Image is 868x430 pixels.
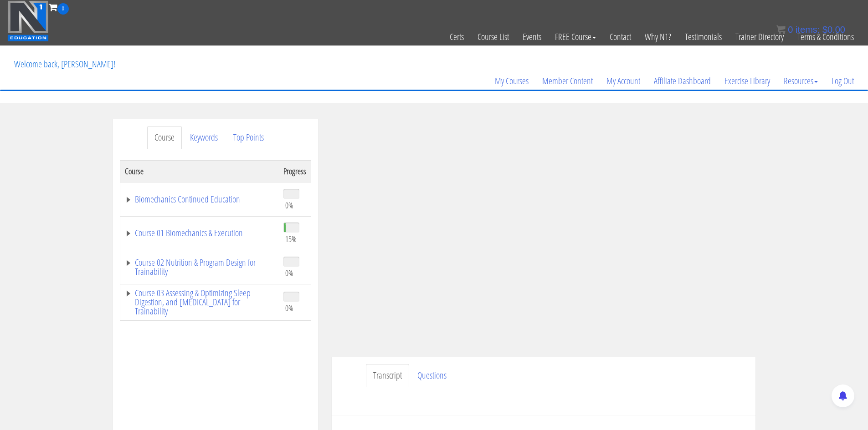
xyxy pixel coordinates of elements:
[147,126,182,149] a: Course
[600,59,647,103] a: My Account
[718,59,777,103] a: Exercise Library
[776,25,786,34] img: icon11.png
[776,25,845,35] a: 0 items: $0.00
[410,364,454,387] a: Questions
[125,288,274,316] a: Course 03 Assessing & Optimizing Sleep Digestion, and [MEDICAL_DATA] for Trainability
[791,15,861,59] a: Terms & Conditions
[638,15,678,59] a: Why N1?
[285,268,293,278] span: 0%
[788,25,793,35] span: 0
[120,160,279,182] th: Course
[535,59,600,103] a: Member Content
[678,15,729,59] a: Testimonials
[125,195,274,204] a: Biomechanics Continued Education
[366,364,409,387] a: Transcript
[647,59,718,103] a: Affiliate Dashboard
[777,59,825,103] a: Resources
[125,258,274,276] a: Course 02 Nutrition & Program Design for Trainability
[796,25,820,35] span: items:
[279,160,311,182] th: Progress
[548,15,603,59] a: FREE Course
[822,25,845,35] bdi: 0.00
[471,15,516,59] a: Course List
[443,15,471,59] a: Certs
[183,126,225,149] a: Keywords
[516,15,548,59] a: Events
[7,0,49,41] img: n1-education
[285,303,293,313] span: 0%
[729,15,791,59] a: Trainer Directory
[488,59,535,103] a: My Courses
[49,1,69,13] a: 0
[825,59,861,103] a: Log Out
[285,234,297,244] span: 15%
[7,46,122,82] p: Welcome back, [PERSON_NAME]!
[822,25,827,35] span: $
[285,200,293,210] span: 0%
[125,228,274,238] a: Course 01 Biomechanics & Execution
[603,15,638,59] a: Contact
[226,126,271,149] a: Top Points
[57,3,69,15] span: 0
